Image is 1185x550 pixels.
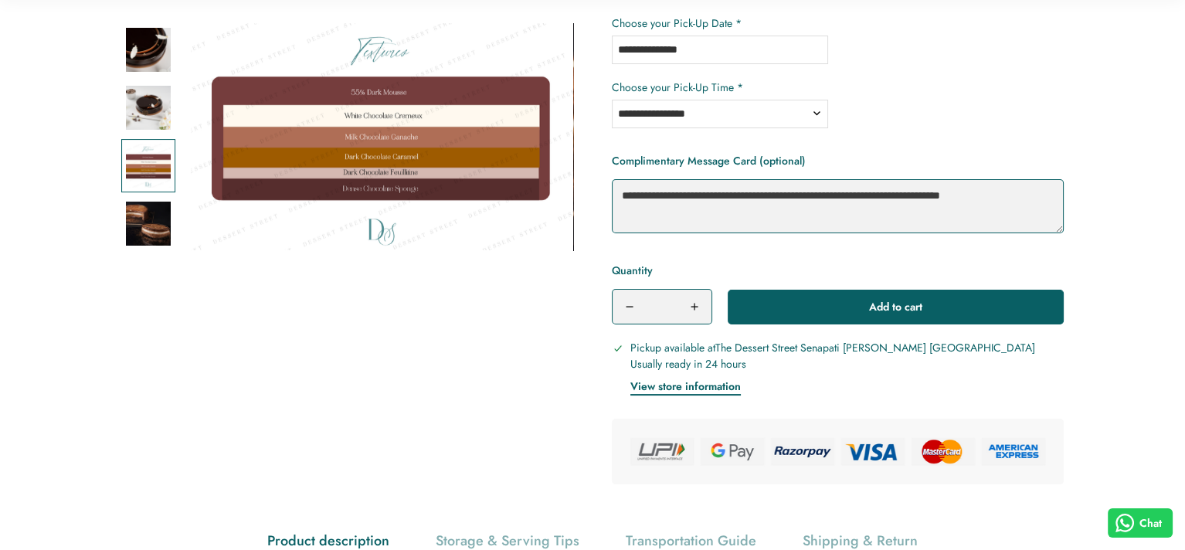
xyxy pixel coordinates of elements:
p: Usually ready in 24 hours [630,356,1035,372]
input: Product quantity [647,290,677,324]
label: Choose your Pick-Up Date * [612,15,1064,32]
button: Decrease quantity of Textures Of Chocolate by one [613,290,647,324]
button: Chat [1108,508,1173,538]
span: The Dessert Street Senapati [PERSON_NAME] [GEOGRAPHIC_DATA] [715,340,1035,355]
button: View store information [630,378,741,396]
label: Complimentary Message Card (optional) [612,151,806,170]
label: Choose your Pick-Up Time * [612,80,1064,96]
span: Chat [1139,515,1162,531]
div: Pickup available at [630,340,1035,396]
label: Quantity [612,261,712,280]
span: Add to cart [869,299,922,314]
button: Add to cart [728,290,1064,324]
button: Increase quantity of Textures Of Chocolate by one [677,290,711,324]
